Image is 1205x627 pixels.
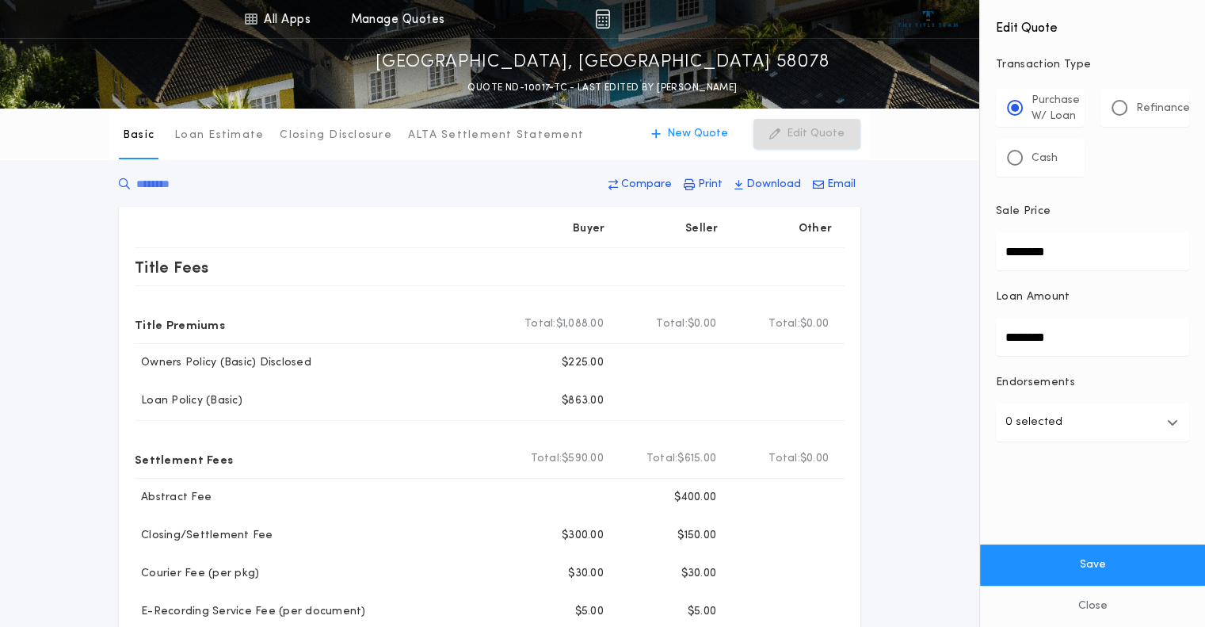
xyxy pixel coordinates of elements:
[376,50,829,75] p: [GEOGRAPHIC_DATA], [GEOGRAPHIC_DATA] 58078
[135,312,225,337] p: Title Premiums
[135,254,209,280] p: Title Fees
[135,566,259,582] p: Courier Fee (per pkg)
[980,586,1205,627] button: Close
[135,355,311,371] p: Owners Policy (Basic) Disclosed
[135,446,233,472] p: Settlement Fees
[573,221,604,237] p: Buyer
[996,232,1189,270] input: Sale Price
[688,316,716,332] span: $0.00
[799,221,832,237] p: Other
[753,119,860,149] button: Edit Quote
[746,177,801,193] p: Download
[677,528,716,544] p: $150.00
[685,221,719,237] p: Seller
[679,170,727,199] button: Print
[408,128,584,143] p: ALTA Settlement Statement
[568,566,604,582] p: $30.00
[531,451,562,467] b: Total:
[1136,101,1190,117] p: Refinance
[768,451,800,467] b: Total:
[996,289,1070,305] p: Loan Amount
[996,204,1051,220] p: Sale Price
[800,451,829,467] span: $0.00
[698,177,723,193] p: Print
[646,451,678,467] b: Total:
[562,355,604,371] p: $225.00
[280,128,392,143] p: Closing Disclosure
[123,128,154,143] p: Basic
[604,170,677,199] button: Compare
[467,80,737,96] p: QUOTE ND-10017-TC - LAST EDITED BY [PERSON_NAME]
[524,316,556,332] b: Total:
[562,451,604,467] span: $590.00
[667,126,728,142] p: New Quote
[635,119,744,149] button: New Quote
[996,403,1189,442] button: 0 selected
[621,177,672,193] p: Compare
[674,490,716,506] p: $400.00
[562,528,604,544] p: $300.00
[1005,413,1062,432] p: 0 selected
[768,316,800,332] b: Total:
[1031,151,1058,166] p: Cash
[1031,93,1080,124] p: Purchase W/ Loan
[575,604,604,620] p: $5.00
[135,393,242,409] p: Loan Policy (Basic)
[980,545,1205,586] button: Save
[996,375,1189,391] p: Endorsements
[996,10,1189,38] h4: Edit Quote
[174,128,264,143] p: Loan Estimate
[898,11,958,27] img: vs-icon
[135,490,212,506] p: Abstract Fee
[656,316,688,332] b: Total:
[827,177,856,193] p: Email
[681,566,716,582] p: $30.00
[996,57,1189,73] p: Transaction Type
[996,318,1189,356] input: Loan Amount
[677,451,716,467] span: $615.00
[787,126,845,142] p: Edit Quote
[808,170,860,199] button: Email
[562,393,604,409] p: $863.00
[556,316,604,332] span: $1,088.00
[135,528,273,544] p: Closing/Settlement Fee
[730,170,806,199] button: Download
[800,316,829,332] span: $0.00
[595,10,610,29] img: img
[135,604,366,620] p: E-Recording Service Fee (per document)
[688,604,716,620] p: $5.00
